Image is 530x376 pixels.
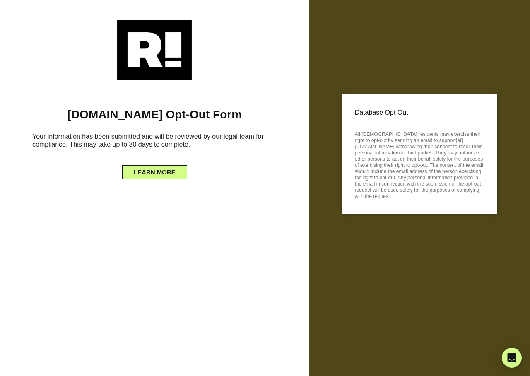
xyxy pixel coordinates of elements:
button: LEARN MORE [122,165,187,179]
h1: [DOMAIN_NAME] Opt-Out Form [12,108,297,122]
div: Open Intercom Messenger [502,348,522,368]
img: Retention.com [117,20,192,80]
p: Database Opt Out [355,106,484,119]
h6: Your information has been submitted and will be reviewed by our legal team for compliance. This m... [12,129,297,155]
a: LEARN MORE [122,166,187,173]
p: All [DEMOGRAPHIC_DATA] residents may exercise their right to opt-out by sending an email to suppo... [355,129,484,200]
